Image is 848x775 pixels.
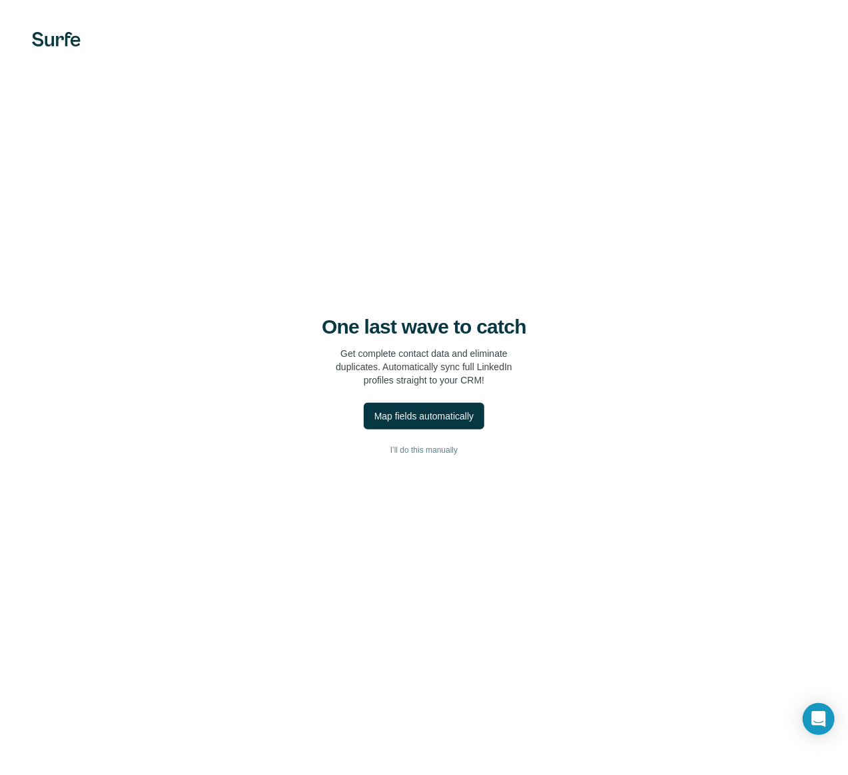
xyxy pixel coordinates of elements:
button: Map fields automatically [364,403,484,429]
button: I’ll do this manually [27,440,821,460]
h4: One last wave to catch [322,315,526,339]
img: Surfe's logo [32,32,81,47]
p: Get complete contact data and eliminate duplicates. Automatically sync full LinkedIn profiles str... [336,347,512,387]
div: Map fields automatically [374,409,474,423]
span: I’ll do this manually [390,444,458,456]
div: Open Intercom Messenger [803,703,835,735]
